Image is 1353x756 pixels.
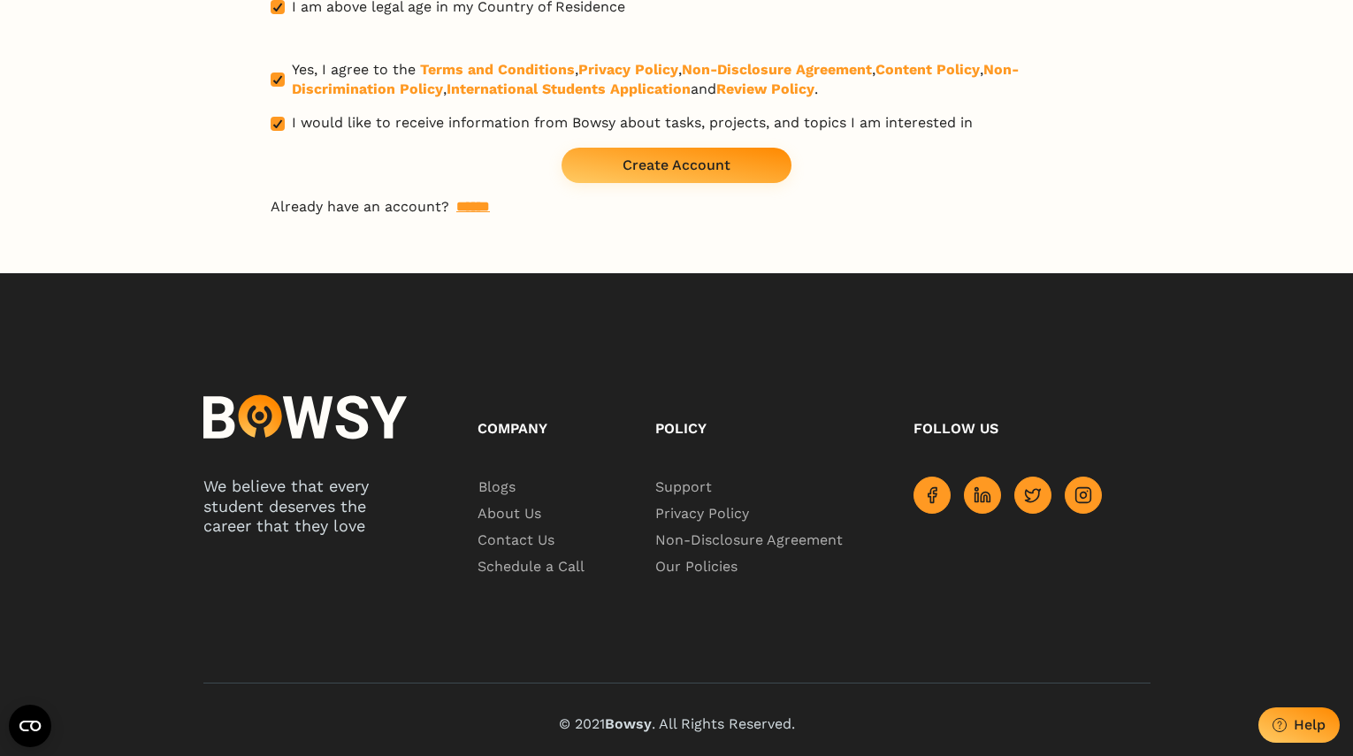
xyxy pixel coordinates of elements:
[447,80,691,97] a: International Students Application
[655,420,707,437] span: Policy
[605,715,652,732] span: Bowsy
[478,420,547,437] span: Company
[292,113,973,133] span: I would like to receive information from Bowsy about tasks, projects, and topics I am interested in
[875,61,980,78] a: Content Policy
[478,528,557,554] span: Contact Us
[655,501,753,528] span: Privacy Policy
[913,420,998,437] span: Follow us
[9,705,51,747] button: Open CMP widget
[1258,707,1340,743] button: Help
[203,393,407,441] img: logo
[716,80,814,97] a: Review Policy
[559,715,795,732] span: © 2021 . All Rights Reserved.
[203,477,369,535] span: We believe that every student deserves the career that they love
[271,197,1082,217] p: Already have an account?
[292,60,1082,100] span: Yes, I agree to the , , , , , and .
[478,501,585,528] a: About Us
[655,475,713,501] span: Support
[578,61,678,78] a: Privacy Policy
[478,475,517,501] span: Blogs
[655,554,740,581] span: Our Policies
[623,157,730,173] div: Create Account
[478,554,585,581] a: Schedule a Call
[655,475,843,501] a: Support
[478,501,544,528] span: About Us
[682,61,872,78] a: Non-Disclosure Agreement
[478,528,585,554] a: Contact Us
[420,61,575,78] a: Terms and Conditions
[655,554,843,581] a: Our Policies
[655,501,843,528] a: Privacy Policy
[562,148,791,183] button: Create Account
[478,475,585,501] a: Blogs
[655,528,843,554] a: Non-Disclosure Agreement
[1294,716,1326,733] div: Help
